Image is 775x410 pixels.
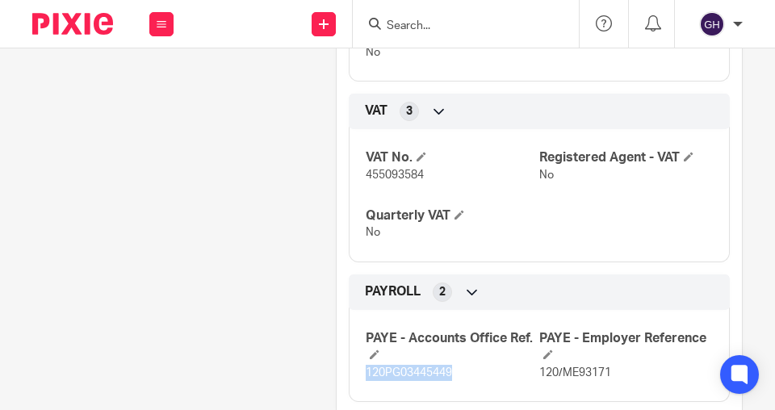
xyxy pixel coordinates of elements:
h4: Quarterly VAT [366,207,539,224]
span: 120/ME93171 [539,367,611,379]
h4: PAYE - Accounts Office Ref. [366,330,539,365]
h4: Registered Agent - VAT [539,149,713,166]
span: VAT [365,102,387,119]
input: Search [385,19,530,34]
span: No [366,47,380,58]
h4: PAYE - Employer Reference [539,330,713,365]
span: 3 [406,103,413,119]
img: Pixie [32,13,113,35]
span: No [366,227,380,238]
img: svg%3E [699,11,725,37]
h4: VAT No. [366,149,539,166]
span: PAYROLL [365,283,421,300]
span: 120PG03445449 [366,367,452,379]
span: 455093584 [366,169,424,181]
span: No [539,169,554,181]
span: 2 [439,284,446,300]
